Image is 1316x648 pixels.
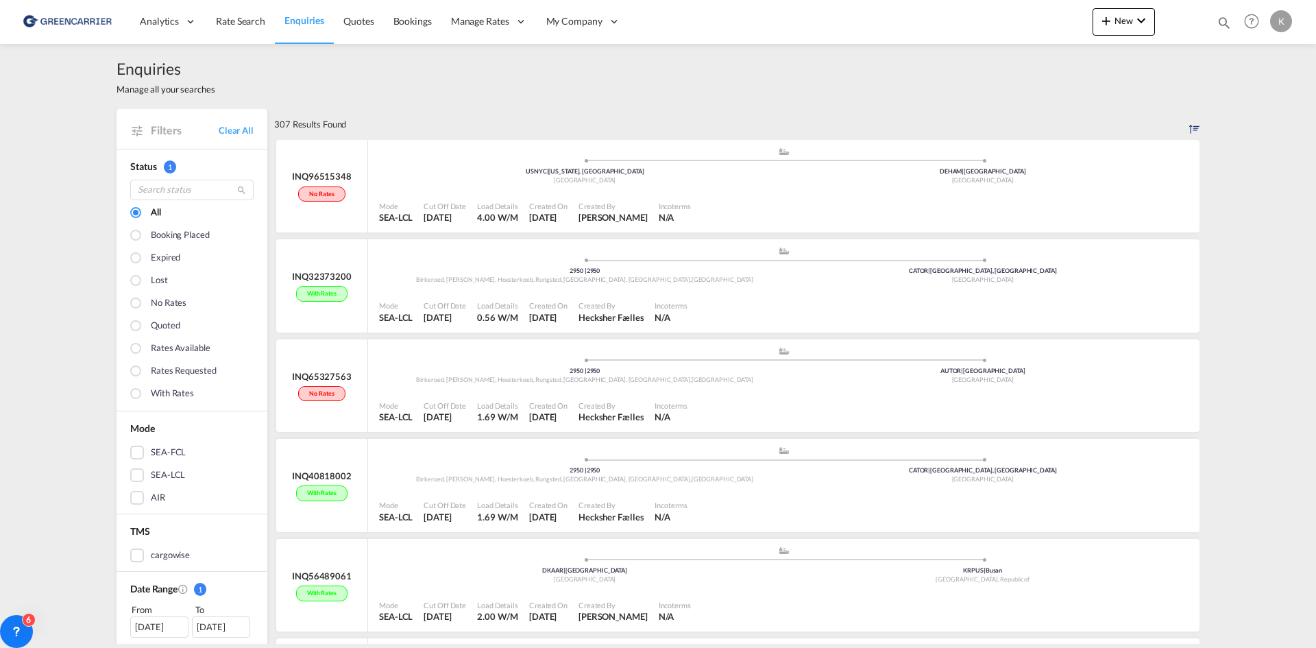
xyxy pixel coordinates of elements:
span: [GEOGRAPHIC_DATA] [952,475,1014,483]
div: N/A [655,511,670,523]
span: [GEOGRAPHIC_DATA] [692,276,753,283]
span: | [984,566,986,574]
span: 1 [194,583,206,596]
span: | [563,566,565,574]
div: 0.56 W/M [477,311,518,324]
span: | [585,466,587,474]
div: [DATE] [192,616,250,637]
div: K [1270,10,1292,32]
div: SEA-LCL [379,211,413,224]
div: N/A [659,211,674,224]
span: Date Range [130,583,178,595]
span: [DATE] [424,611,451,622]
div: Created On [529,600,568,610]
span: Birkeroed, [PERSON_NAME], Hoesterkoeb, Rungsted, [GEOGRAPHIC_DATA], [GEOGRAPHIC_DATA] [416,475,691,483]
span: Hecksher Fælles [578,411,644,422]
div: Created On [529,500,568,510]
div: INQ56489061With rates assets/icons/custom/ship-fill.svgassets/icons/custom/roll-o-plane.svgOrigin... [274,539,1199,639]
div: cargowise [151,549,190,562]
span: 2950 [570,367,586,374]
div: Cut Off Date [424,500,466,510]
span: Analytics [140,14,179,28]
div: Mode [379,500,413,510]
div: Incoterms [655,400,687,411]
div: Mode [379,300,413,311]
div: With rates [296,485,348,501]
div: 4.00 W/M [477,211,518,224]
div: INQ40818002With rates assets/icons/custom/ship-fill.svgassets/icons/custom/roll-o-plane.svgOrigin... [274,439,1199,539]
md-icon: assets/icons/custom/ship-fill.svg [776,348,792,355]
md-checkbox: SEA-FCL [130,446,254,459]
md-icon: icon-chevron-down [1133,12,1149,29]
div: INQ32373200With rates assets/icons/custom/ship-fill.svgassets/icons/custom/roll-o-plane.svgOrigin... [274,239,1199,339]
div: Cut Off Date [424,201,466,211]
div: Rates Requested [151,364,217,379]
div: 28 Aug 2025 [529,610,568,623]
div: With rates [296,286,348,302]
div: 28 Aug 2025 [424,411,466,423]
span: Enquiries [117,58,215,80]
span: Hecksher Fælles [578,312,644,323]
span: Status [130,160,156,172]
span: DKAAR [GEOGRAPHIC_DATA] [542,566,627,574]
div: SEA-FCL [151,446,186,459]
span: Rate Search [216,15,265,27]
div: Hecksher Fælles [578,311,644,324]
div: Load Details [477,600,518,610]
div: Booking placed [151,228,210,243]
div: Created By [578,500,644,510]
div: INQ96515348 [292,170,352,182]
span: | [547,167,549,175]
div: INQ65327563 [292,370,352,383]
div: Cut Off Date [424,600,466,610]
span: My Company [546,14,602,28]
span: Manage all your searches [117,83,215,95]
md-icon: assets/icons/custom/ship-fill.svg [776,547,792,554]
div: SEA-LCL [379,411,413,423]
div: 307 Results Found [274,109,346,139]
div: Created By [578,201,648,211]
span: [DATE] [424,512,451,523]
span: Birkeroed, [PERSON_NAME], Hoesterkoeb, Rungsted, [GEOGRAPHIC_DATA], [GEOGRAPHIC_DATA] [416,276,691,283]
span: | [585,267,587,274]
span: | [961,367,963,374]
div: Cut Off Date [424,400,466,411]
div: With rates [151,387,194,402]
div: Quoted [151,319,180,334]
div: Filip Pehrsson [578,211,648,224]
span: Help [1240,10,1263,33]
div: 1.69 W/M [477,411,518,423]
span: CATOR [GEOGRAPHIC_DATA], [GEOGRAPHIC_DATA] [909,267,1057,274]
span: [GEOGRAPHIC_DATA] [952,376,1014,383]
button: icon-plus 400-fgNewicon-chevron-down [1093,8,1155,36]
span: | [585,367,587,374]
span: [GEOGRAPHIC_DATA] [952,176,1014,184]
div: With rates [296,586,348,601]
div: Rates available [151,341,210,357]
div: Sort by: Created on [1189,109,1199,139]
div: 28 Aug 2025 [424,511,466,523]
div: N/A [659,610,674,623]
div: Load Details [477,400,518,411]
span: Mode [130,422,155,434]
span: [DATE] [529,212,557,223]
div: SEA-LCL [151,468,185,482]
span: Manage Rates [451,14,509,28]
span: [GEOGRAPHIC_DATA] [554,575,616,583]
div: Load Details [477,201,518,211]
div: Incoterms [659,201,691,211]
span: From To [DATE][DATE] [130,603,254,637]
span: [GEOGRAPHIC_DATA] [692,376,753,383]
img: b0b18ec08afe11efb1d4932555f5f09d.png [21,6,113,37]
div: SEA-LCL [379,511,413,523]
span: [PERSON_NAME] [578,611,648,622]
span: [GEOGRAPHIC_DATA] [952,276,1014,283]
span: 2950 [587,267,600,274]
div: From [130,603,191,616]
span: | [928,466,930,474]
div: Hecksher Fælles [578,511,644,523]
div: INQ56489061 [292,570,352,582]
span: , [690,475,692,483]
input: Search status [130,180,254,200]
